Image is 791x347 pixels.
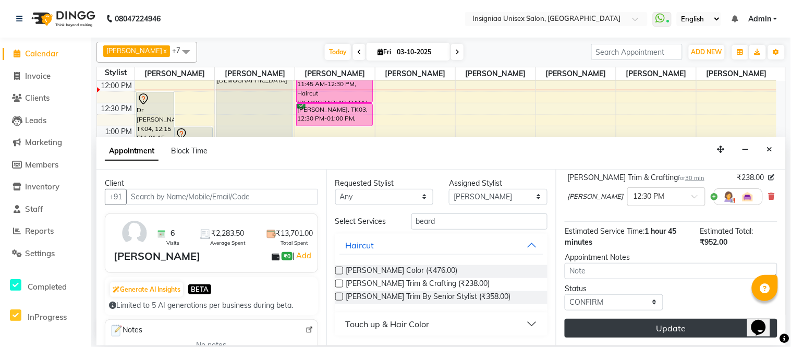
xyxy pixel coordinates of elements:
[297,104,372,126] div: [PERSON_NAME], TK03, 12:30 PM-01:00 PM, [PERSON_NAME] Trim & Crafting
[215,67,295,80] span: [PERSON_NAME]
[565,283,663,294] div: Status
[747,305,781,337] iframe: chat widget
[103,126,135,137] div: 1:00 PM
[3,204,89,216] a: Staff
[3,181,89,193] a: Inventory
[3,70,89,82] a: Invoice
[188,284,211,294] span: BETA
[375,48,394,56] span: Fri
[175,127,212,195] div: [PERSON_NAME], TK01, 01:00 PM-02:30 PM, Root touch up (2 inches)
[25,115,46,125] span: Leads
[25,226,54,236] span: Reports
[211,228,244,239] span: ₹2,283.50
[335,178,434,189] div: Requested Stylist
[297,69,372,102] div: [PERSON_NAME], TK03, 11:45 AM-12:30 PM, Haircut [DEMOGRAPHIC_DATA]
[171,228,175,239] span: 6
[210,239,246,247] span: Average Spent
[99,103,135,114] div: 12:30 PM
[27,4,98,33] img: logo
[25,204,43,214] span: Staff
[119,218,150,248] img: avatar
[325,44,351,60] span: Today
[723,190,735,203] img: Hairdresser.png
[678,174,704,182] small: for
[3,248,89,260] a: Settings
[25,182,59,192] span: Inventory
[741,190,754,203] img: Interior.png
[115,4,161,33] b: 08047224946
[565,226,644,236] span: Estimated Service Time:
[162,46,167,55] a: x
[3,92,89,104] a: Clients
[25,49,58,58] span: Calendar
[3,137,89,149] a: Marketing
[28,312,67,322] span: InProgress
[25,137,62,147] span: Marketing
[691,48,722,56] span: ADD NEW
[411,213,548,230] input: Search by service name
[282,252,293,260] span: ₹0
[276,228,313,239] span: ₹13,701.00
[3,159,89,171] a: Members
[109,300,314,311] div: Limited to 5 AI generations per business during beta.
[171,146,208,155] span: Block Time
[346,291,511,304] span: [PERSON_NAME] Trim By Senior Stylist (₹358.00)
[106,46,162,55] span: [PERSON_NAME]
[105,142,159,161] span: Appointment
[25,248,55,258] span: Settings
[762,141,777,158] button: Close
[394,44,446,60] input: 2025-10-03
[105,178,318,189] div: Client
[616,67,696,80] span: [PERSON_NAME]
[346,318,430,330] div: Touch up & Hair Color
[565,319,777,338] button: Update
[99,80,135,91] div: 12:00 PM
[536,67,616,80] span: [PERSON_NAME]
[697,67,776,80] span: [PERSON_NAME]
[565,252,777,263] div: Appointment Notes
[700,226,753,236] span: Estimated Total:
[25,71,51,81] span: Invoice
[293,249,313,262] span: |
[567,172,704,183] div: [PERSON_NAME] Trim & Crafting
[769,174,775,181] i: Edit price
[97,67,135,78] div: Stylist
[3,115,89,127] a: Leads
[567,192,623,202] span: [PERSON_NAME]
[685,174,704,182] span: 30 min
[449,178,547,189] div: Assigned Stylist
[700,237,728,247] span: ₹952.00
[25,160,58,170] span: Members
[105,189,127,205] button: +91
[346,265,458,278] span: [PERSON_NAME] Color (₹476.00)
[339,236,544,255] button: Haircut
[295,249,313,262] a: Add
[28,282,67,292] span: Completed
[114,248,200,264] div: [PERSON_NAME]
[339,315,544,333] button: Touch up & Hair Color
[126,189,318,205] input: Search by Name/Mobile/Email/Code
[689,45,725,59] button: ADD NEW
[281,239,309,247] span: Total Spent
[110,282,183,297] button: Generate AI Insights
[737,172,764,183] span: ₹238.00
[748,14,771,25] span: Admin
[109,324,142,338] span: Notes
[346,278,490,291] span: [PERSON_NAME] Trim & Crafting (₹238.00)
[135,67,215,80] span: [PERSON_NAME]
[295,67,375,80] span: [PERSON_NAME]
[3,48,89,60] a: Calendar
[327,216,404,227] div: Select Services
[166,239,179,247] span: Visits
[25,93,50,103] span: Clients
[3,225,89,237] a: Reports
[172,46,188,54] span: +7
[456,67,536,80] span: [PERSON_NAME]
[565,226,676,247] span: 1 hour 45 minutes
[591,44,683,60] input: Search Appointment
[375,67,455,80] span: [PERSON_NAME]
[137,92,174,137] div: Dr [PERSON_NAME], TK04, 12:15 PM-01:15 PM, Haircut [DEMOGRAPHIC_DATA] By Senior Stylist
[346,239,374,252] div: Haircut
